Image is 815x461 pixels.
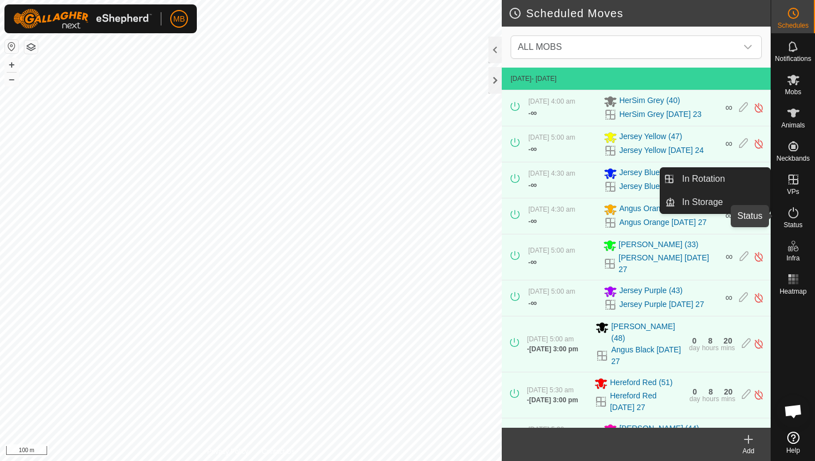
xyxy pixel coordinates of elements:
a: Jersey Yellow [DATE] 24 [619,145,704,156]
span: [DATE] 4:30 am [528,170,575,177]
span: [DATE] 4:00 am [528,98,575,105]
a: Jersey Blue [DATE] 27 [619,181,697,192]
div: 0 [692,337,697,345]
div: - [527,395,578,405]
a: Jersey Purple [DATE] 27 [619,299,704,310]
a: [PERSON_NAME] [DATE] 27 [619,252,719,275]
a: Angus Black [DATE] 27 [611,344,682,367]
img: Turn off schedule move [753,210,764,222]
a: Hereford Red [DATE] 27 [610,390,682,413]
img: Turn off schedule move [753,138,764,150]
span: [DATE] 5:00 am [528,247,575,254]
span: Infra [786,255,799,262]
div: 8 [709,388,713,396]
span: [DATE] 5:30 am [528,426,575,433]
span: Jersey Blue (49) [619,167,676,180]
div: - [528,106,537,120]
img: Turn off schedule move [753,292,764,304]
div: - [527,344,578,354]
span: ALL MOBS [513,36,737,58]
img: Turn off schedule move [753,251,764,263]
h2: Scheduled Moves [508,7,771,20]
span: MB [174,13,185,25]
img: Turn off schedule move [753,102,764,114]
span: [PERSON_NAME] (48) [611,321,682,344]
div: day [690,396,700,402]
div: - [528,178,537,192]
span: Angus Orange (44) [619,203,685,216]
div: 20 [724,388,733,396]
span: - [DATE] [532,75,557,83]
span: ∞ [531,298,537,308]
span: Jersey Purple (43) [619,285,682,298]
span: [PERSON_NAME] (33) [619,239,699,252]
div: hours [702,345,719,351]
button: Reset Map [5,40,18,53]
span: Mobs [785,89,801,95]
span: Hereford Red (51) [610,377,673,390]
span: Heatmap [780,288,807,295]
span: In Rotation [682,172,725,186]
span: ∞ [531,144,537,153]
span: [DATE] 5:30 am [527,386,573,394]
span: [DATE] [511,75,532,83]
span: [DATE] 5:00 am [527,335,574,343]
span: Animals [781,122,805,129]
div: Add [726,446,771,456]
span: [DATE] 5:00 am [528,288,575,295]
span: [DATE] 4:30 am [528,206,575,213]
div: day [689,345,700,351]
a: Angus Orange [DATE] 27 [619,217,707,228]
button: – [5,73,18,86]
img: Gallagher Logo [13,9,152,29]
span: VPs [787,188,799,195]
span: Status [783,222,802,228]
span: ∞ [725,292,732,303]
img: Turn off schedule move [753,389,764,401]
div: 8 [708,337,712,345]
div: hours [702,396,719,402]
span: HerSim Grey (40) [619,95,680,108]
span: ∞ [531,216,537,226]
div: - [528,255,537,269]
span: ∞ [531,180,537,189]
span: [DATE] 3:00 pm [529,345,578,353]
span: Neckbands [776,155,809,162]
span: Help [786,447,800,454]
span: ALL MOBS [518,42,562,52]
span: [DATE] 5:00 am [528,134,575,141]
span: In Storage [682,196,723,209]
span: [PERSON_NAME] (44) [619,423,699,436]
div: 0 [692,388,697,396]
span: ∞ [531,108,537,117]
a: Help [771,427,815,458]
span: ∞ [531,257,537,267]
div: Open chat [777,395,810,428]
img: Turn off schedule move [753,338,764,350]
button: + [5,58,18,71]
span: Notifications [775,55,811,62]
span: ∞ [726,251,733,262]
div: mins [721,345,735,351]
a: HerSim Grey [DATE] 23 [619,109,701,120]
a: In Rotation [675,168,770,190]
a: Contact Us [262,447,294,457]
a: In Storage [675,191,770,213]
span: [DATE] 3:00 pm [529,396,578,404]
li: In Storage [660,191,770,213]
div: dropdown trigger [737,36,759,58]
span: ∞ [725,210,732,221]
div: 20 [724,337,732,345]
span: ∞ [725,138,732,149]
div: - [528,142,537,156]
span: Schedules [777,22,808,29]
a: Privacy Policy [207,447,248,457]
div: mins [721,396,735,402]
span: Jersey Yellow (47) [619,131,682,144]
div: - [528,296,537,310]
li: In Rotation [660,168,770,190]
button: Map Layers [24,40,38,54]
div: - [528,214,537,228]
span: ∞ [725,102,732,113]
